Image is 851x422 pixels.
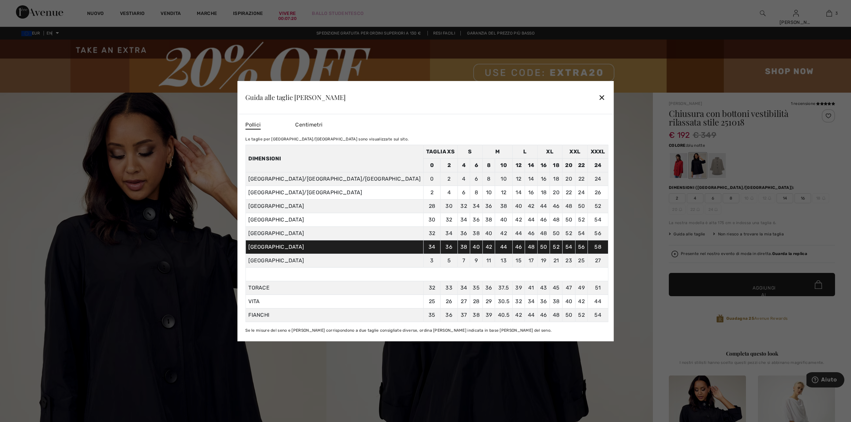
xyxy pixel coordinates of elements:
[486,312,492,318] font: 39
[475,162,478,168] font: 6
[473,216,480,223] font: 36
[498,312,510,318] font: 40.5
[566,285,572,291] font: 47
[553,230,560,236] font: 50
[245,93,345,102] font: Guida alle taglie [PERSON_NAME]
[516,176,522,182] font: 12
[430,176,433,182] font: 0
[430,257,433,264] font: 3
[595,257,601,264] font: 27
[569,148,580,155] font: XXL
[541,257,547,264] font: 19
[578,216,585,223] font: 52
[295,122,322,128] font: Centimetri
[591,148,605,155] font: XXXL
[578,176,585,182] font: 22
[248,285,270,291] font: TORACE
[515,216,522,223] font: 42
[245,328,551,333] font: Se le misure del seno e [PERSON_NAME] corrispondono a due taglie consigliate diverse, ordina [PER...
[515,244,522,250] font: 46
[578,162,585,168] font: 22
[445,203,452,209] font: 30
[578,189,585,196] font: 24
[500,244,507,250] font: 44
[495,148,500,155] font: M
[540,312,547,318] font: 46
[485,230,492,236] font: 40
[528,244,535,250] font: 48
[540,244,547,250] font: 50
[528,298,535,304] font: 34
[245,137,409,141] font: Le taglie per [GEOGRAPHIC_DATA]/[GEOGRAPHIC_DATA] sono visualizzate sul sito.
[447,257,451,264] font: 5
[500,203,507,209] font: 38
[473,230,480,236] font: 38
[473,298,480,304] font: 28
[553,285,560,291] font: 45
[541,189,547,196] font: 18
[516,189,522,196] font: 14
[594,312,601,318] font: 54
[594,216,601,223] font: 54
[248,312,269,318] font: FIANCHI
[516,257,522,264] font: 15
[553,216,560,223] font: 48
[595,176,601,182] font: 24
[248,155,281,162] font: Dimensioni
[485,203,492,209] font: 36
[445,230,452,236] font: 34
[528,285,534,291] font: 41
[595,285,601,291] font: 51
[578,244,585,250] font: 56
[430,162,434,168] font: 0
[461,298,467,304] font: 27
[501,176,507,182] font: 10
[487,162,491,168] font: 8
[528,216,535,223] font: 44
[429,203,435,209] font: 28
[578,312,585,318] font: 52
[578,257,585,264] font: 25
[460,203,467,209] font: 32
[500,216,507,223] font: 40
[447,189,451,196] font: 4
[473,244,480,250] font: 40
[595,189,601,196] font: 26
[594,230,601,236] font: 56
[528,162,535,168] font: 14
[445,285,452,291] font: 33
[485,285,492,291] font: 36
[248,216,304,223] font: [GEOGRAPHIC_DATA]
[540,298,547,304] font: 36
[528,312,535,318] font: 44
[245,122,261,128] font: Pollici
[426,148,455,155] font: Taglia XS
[565,176,572,182] font: 20
[515,298,522,304] font: 32
[248,257,304,264] font: [GEOGRAPHIC_DATA]
[565,244,572,250] font: 54
[540,216,547,223] font: 46
[468,148,472,155] font: S
[248,189,362,196] font: [GEOGRAPHIC_DATA]/[GEOGRAPHIC_DATA]
[460,244,467,250] font: 38
[446,298,452,304] font: 26
[540,285,547,291] font: 43
[565,230,572,236] font: 52
[429,298,435,304] font: 25
[515,203,522,209] font: 40
[501,189,507,196] font: 12
[475,189,478,196] font: 8
[475,257,478,264] font: 9
[528,189,534,196] font: 16
[15,5,31,11] font: Aiuto
[473,312,480,318] font: 38
[447,176,450,182] font: 2
[248,230,304,236] font: [GEOGRAPHIC_DATA]
[553,298,560,304] font: 38
[248,203,304,209] font: [GEOGRAPHIC_DATA]
[515,312,522,318] font: 42
[598,93,605,103] font: ✕
[541,176,547,182] font: 16
[462,176,465,182] font: 4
